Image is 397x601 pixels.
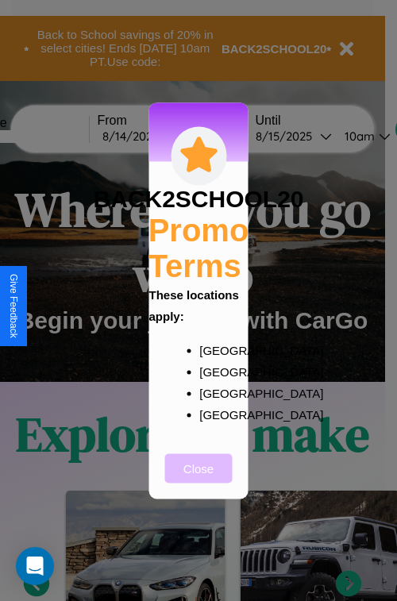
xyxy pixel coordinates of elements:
[199,382,229,403] p: [GEOGRAPHIC_DATA]
[199,339,229,360] p: [GEOGRAPHIC_DATA]
[165,453,233,483] button: Close
[93,185,303,212] h3: BACK2SCHOOL20
[8,274,19,338] div: Give Feedback
[149,287,239,322] b: These locations apply:
[199,403,229,425] p: [GEOGRAPHIC_DATA]
[199,360,229,382] p: [GEOGRAPHIC_DATA]
[148,212,249,283] h2: Promo Terms
[16,547,54,585] div: Open Intercom Messenger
